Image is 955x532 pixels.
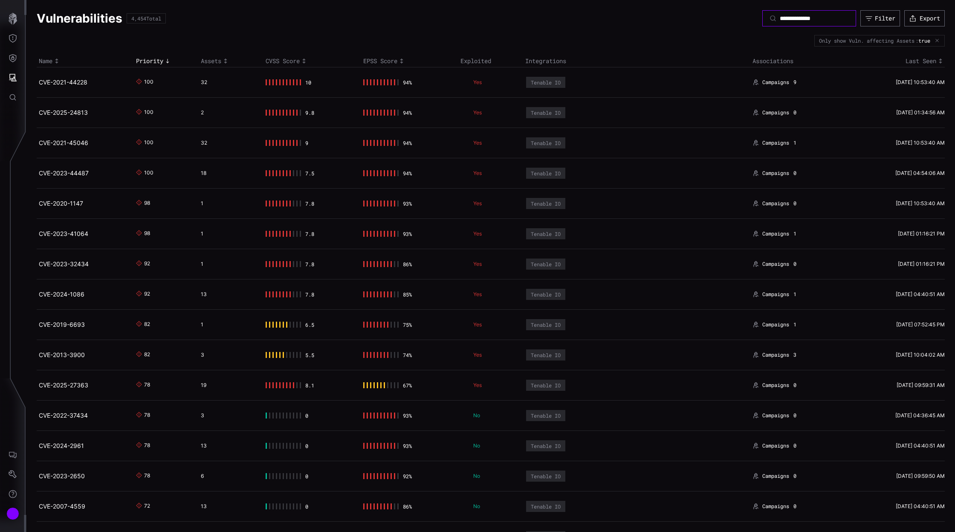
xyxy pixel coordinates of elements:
a: CVE-2021-45046 [39,139,88,146]
div: 7.8 [305,231,315,237]
div: 93 % [403,443,412,449]
time: [DATE] 04:54:06 AM [895,170,945,176]
span: Campaigns [762,170,789,177]
span: 0 [793,473,796,480]
div: 18 [201,170,255,177]
a: CVE-2023-41064 [39,230,88,237]
div: 6 [201,473,255,480]
div: 93 % [403,231,412,237]
time: [DATE] 10:04:02 AM [896,352,945,358]
span: 0 [793,261,796,267]
span: 1 [793,321,796,328]
div: 92 [144,291,151,298]
div: 86 % [403,503,412,509]
a: CVE-2021-44228 [39,78,87,86]
a: CVE-2022-37434 [39,412,88,419]
span: 1 [793,230,796,237]
div: Toggle sort direction [266,57,359,65]
span: 0 [793,200,796,207]
div: 78 [144,412,151,419]
span: Campaigns [762,352,789,358]
div: Toggle sort direction [136,57,197,65]
div: Tenable IO [531,473,561,479]
div: 0 [305,503,315,509]
div: 82 [144,321,151,329]
time: [DATE] 09:59:31 AM [897,382,945,388]
div: 100 [144,109,151,116]
span: 3 [793,352,796,358]
span: Campaigns [762,261,789,267]
p: Yes [473,109,515,116]
span: true [918,38,930,44]
p: Yes [473,79,515,86]
span: 0 [793,382,796,389]
a: CVE-2025-27363 [39,381,88,389]
div: 67 % [403,382,412,388]
p: Yes [473,352,515,358]
div: 9 [305,140,315,146]
a: CVE-2023-44487 [39,169,89,177]
div: 94 % [403,110,412,116]
span: 1 [793,140,796,146]
span: Campaigns [762,140,789,146]
div: 13 [201,503,255,510]
th: Integrations [523,55,750,67]
time: [DATE] 01:34:56 AM [896,109,945,116]
span: Campaigns [762,473,789,480]
div: : [915,38,933,44]
time: [DATE] 01:16:21 PM [898,230,945,237]
div: 74 % [403,352,412,358]
div: 94 % [403,140,412,146]
p: Yes [473,140,515,146]
span: Campaigns [762,230,789,237]
div: Tenable IO [531,322,561,328]
div: 0 [305,473,315,479]
span: 0 [793,503,796,510]
span: Campaigns [762,109,789,116]
h1: Vulnerabilities [37,11,122,26]
div: Tenable IO [531,201,561,206]
div: 7.8 [305,201,315,206]
div: Tenable IO [531,140,561,146]
div: 19 [201,382,255,389]
time: [DATE] 07:52:45 PM [896,321,945,328]
div: 10 [305,79,315,85]
div: 94 % [403,170,412,176]
div: 86 % [403,261,412,267]
div: 75 % [403,322,412,328]
time: [DATE] 10:53:40 AM [896,79,945,85]
div: Tenable IO [531,352,561,358]
div: 93 % [403,413,412,419]
div: 32 [201,140,255,146]
p: Yes [473,291,515,298]
time: [DATE] 04:40:51 AM [896,503,945,509]
div: 82 [144,351,151,359]
div: 3 [201,352,255,358]
button: Filter [860,10,900,26]
div: 100 [144,78,151,86]
div: 98 [144,200,151,207]
span: Campaigns [762,503,789,510]
span: Campaigns [762,382,789,389]
time: [DATE] 04:36:45 AM [895,412,945,419]
a: CVE-2007-4559 [39,503,85,510]
div: Toggle sort direction [363,57,456,65]
a: CVE-2024-1086 [39,291,84,298]
a: CVE-2023-2650 [39,472,85,480]
button: Export [904,10,945,26]
time: [DATE] 10:53:40 AM [896,200,945,206]
time: [DATE] 01:16:21 PM [898,261,945,267]
time: [DATE] 04:40:51 AM [896,442,945,449]
span: 0 [793,442,796,449]
p: Yes [473,382,515,389]
div: 13 [201,442,255,449]
time: [DATE] 10:53:40 AM [896,140,945,146]
p: No [473,503,515,510]
a: CVE-2020-1147 [39,200,83,207]
div: 72 [144,503,151,510]
div: Tenable IO [531,291,561,297]
p: No [473,473,515,480]
div: 78 [144,472,151,480]
span: Campaigns [762,321,789,328]
div: 98 [144,230,151,238]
